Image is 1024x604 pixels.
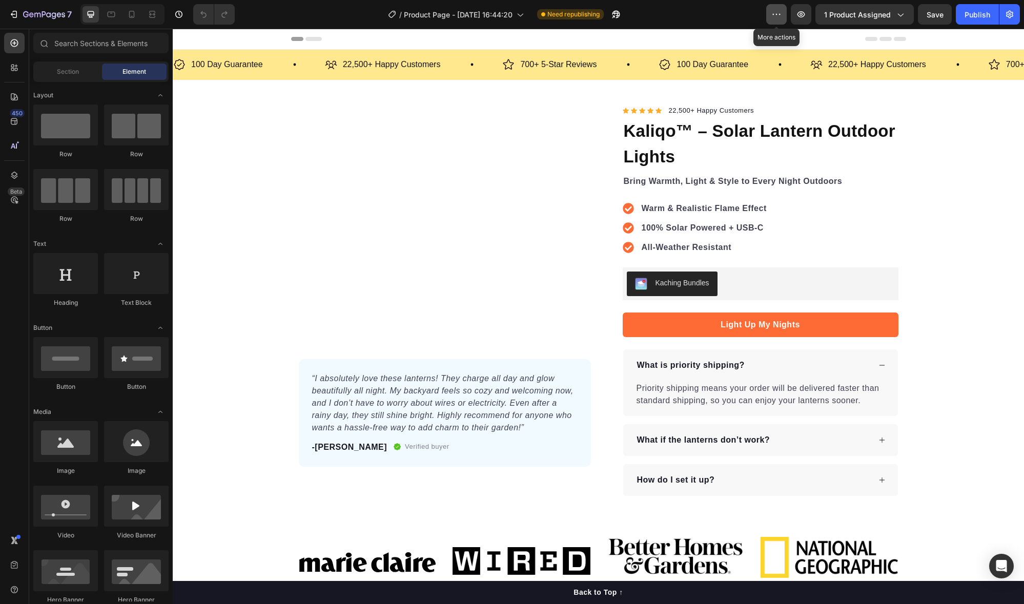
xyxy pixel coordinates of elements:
[462,249,475,261] img: KachingBundles.png
[989,554,1014,578] div: Open Intercom Messenger
[10,109,25,117] div: 450
[965,9,990,20] div: Publish
[104,466,169,475] div: Image
[469,195,591,203] strong: 100% Solar Powered + USB-C
[33,323,52,332] span: Button
[33,407,51,416] span: Media
[399,9,402,20] span: /
[33,298,98,307] div: Heading
[464,353,712,378] p: Priority shipping means your order will be delivered faster than standard shipping, so you can en...
[927,10,944,19] span: Save
[450,89,726,141] h1: Kaliqo™ – Solar Lantern Outdoor Lights
[469,175,594,184] strong: Warm & Realistic Flame Effect
[656,29,753,44] p: 22,500+ Happy Customers
[464,407,598,415] strong: What if the lanterns don’t work?
[454,243,545,267] button: Kaching Bundles
[33,531,98,540] div: Video
[588,508,726,549] img: gempages_585127974513148733-0bc643e6-7f69-4ef9-b6c2-4758e271e9cb.png
[57,67,79,76] span: Section
[33,466,98,475] div: Image
[33,91,53,100] span: Layout
[33,239,46,248] span: Text
[152,320,169,336] span: Toggle open
[104,298,169,307] div: Text Block
[33,382,98,391] div: Button
[152,404,169,420] span: Toggle open
[104,531,169,540] div: Video Banner
[918,4,952,25] button: Save
[33,150,98,159] div: Row
[483,249,537,260] div: Kaching Bundles
[548,290,627,302] strong: Light Up My Nights
[104,382,169,391] div: Button
[8,188,25,196] div: Beta
[104,150,169,159] div: Row
[33,33,169,53] input: Search Sections & Elements
[173,29,1024,604] iframe: Design area
[504,29,576,44] p: 100 Day Guarantee
[450,284,726,308] button: &nbsp;<strong>Light Up My Nights</strong>&nbsp;
[152,236,169,252] span: Toggle open
[824,9,891,20] span: 1 product assigned
[4,4,76,25] button: 7
[833,29,910,44] p: 700+ 5-Star Reviews
[104,214,169,223] div: Row
[404,9,513,20] span: Product Page - [DATE] 16:44:20
[67,8,72,20] p: 7
[139,345,401,403] i: “I absolutely love these lanterns! They charge all day and glow beautifully all night. My backyar...
[193,4,235,25] div: Undo/Redo
[547,10,600,19] span: Need republishing
[232,413,277,423] p: Verified buyer
[469,214,559,223] strong: All-Weather Resistant
[464,447,542,455] strong: How do I set it up?
[434,508,572,547] img: gempages_585127974513148733-3084f558-16d8-4699-a14f-0a533ffe625f.jpg
[347,29,424,44] p: 700+ 5-Star Reviews
[33,214,98,223] div: Row
[122,67,146,76] span: Element
[152,87,169,103] span: Toggle open
[451,148,670,157] strong: Bring Warmth, Light & Style to Every Night Outdoors
[126,508,264,559] img: gempages_585127974513148733-c1007c6a-f52d-4ce3-9e27-7aba8a66c2bf.svg
[464,332,572,341] strong: What is priority shipping?
[139,412,215,425] p: -[PERSON_NAME]
[401,558,450,569] div: Back to Top ↑
[280,518,418,546] img: gempages_585127974513148733-ff6272a3-6246-4742-8d9a-2515b440e9b7.png
[815,4,914,25] button: 1 product assigned
[956,4,999,25] button: Publish
[496,77,582,87] p: 22,500+ Happy Customers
